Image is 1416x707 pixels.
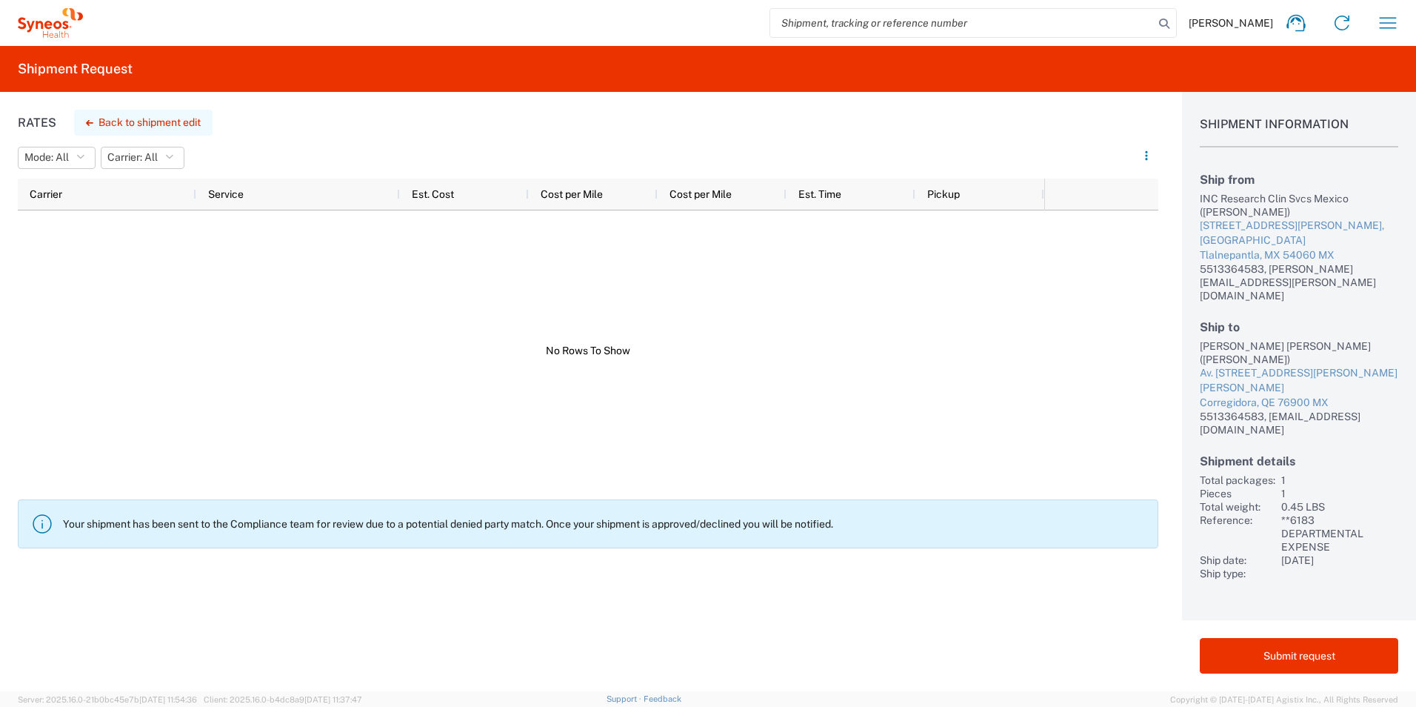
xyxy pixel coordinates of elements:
span: [PERSON_NAME] [1189,16,1273,30]
span: Cost per Mile [669,188,732,200]
div: [DATE] [1281,554,1398,567]
div: Ship type: [1200,567,1275,580]
div: Av. [STREET_ADDRESS][PERSON_NAME][PERSON_NAME] [1200,366,1398,395]
div: Ship date: [1200,554,1275,567]
h2: Ship to [1200,320,1398,334]
div: [STREET_ADDRESS][PERSON_NAME], [GEOGRAPHIC_DATA] [1200,219,1398,248]
a: Av. [STREET_ADDRESS][PERSON_NAME][PERSON_NAME]Corregidora, QE 76900 MX [1200,366,1398,410]
div: [PERSON_NAME] [PERSON_NAME] ([PERSON_NAME]) [1200,339,1398,366]
div: 5513364583, [PERSON_NAME][EMAIL_ADDRESS][PERSON_NAME][DOMAIN_NAME] [1200,262,1398,302]
span: Carrier [30,188,62,200]
h2: Shipment Request [18,60,133,78]
div: Total packages: [1200,474,1275,487]
span: Server: 2025.16.0-21b0bc45e7b [18,695,197,704]
span: Est. Time [798,188,841,200]
div: 5513364583, [EMAIL_ADDRESS][DOMAIN_NAME] [1200,410,1398,437]
button: Mode: All [18,147,96,169]
input: Shipment, tracking or reference number [770,9,1154,37]
div: Total weight: [1200,500,1275,514]
h1: Rates [18,116,56,130]
button: Back to shipment edit [74,110,213,136]
a: Support [607,694,644,703]
div: 1 [1281,474,1398,487]
span: Mode: All [24,150,69,165]
div: **6183 DEPARTMENTAL EXPENSE [1281,514,1398,554]
button: Submit request [1200,638,1398,674]
p: Your shipment has been sent to the Compliance team for review due to a potential denied party mat... [63,517,1146,531]
div: Tlalnepantla, MX 54060 MX [1200,248,1398,263]
h2: Shipment details [1200,454,1398,468]
div: INC Research Clin Svcs Mexico ([PERSON_NAME]) [1200,192,1398,219]
span: Carrier: All [107,150,158,165]
div: 0.45 LBS [1281,500,1398,514]
div: Reference: [1200,514,1275,554]
a: [STREET_ADDRESS][PERSON_NAME], [GEOGRAPHIC_DATA]Tlalnepantla, MX 54060 MX [1200,219,1398,262]
span: Copyright © [DATE]-[DATE] Agistix Inc., All Rights Reserved [1170,693,1398,706]
div: Pieces [1200,487,1275,500]
span: Cost per Mile [541,188,603,200]
span: [DATE] 11:54:36 [139,695,197,704]
a: Feedback [644,694,681,703]
div: Corregidora, QE 76900 MX [1200,396,1398,411]
div: 1 [1281,487,1398,500]
span: [DATE] 11:37:47 [304,695,362,704]
span: Client: 2025.16.0-b4dc8a9 [204,695,362,704]
h2: Ship from [1200,173,1398,187]
span: Est. Cost [412,188,454,200]
h1: Shipment Information [1200,117,1398,147]
span: Pickup [927,188,960,200]
span: Service [208,188,244,200]
button: Carrier: All [101,147,184,169]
